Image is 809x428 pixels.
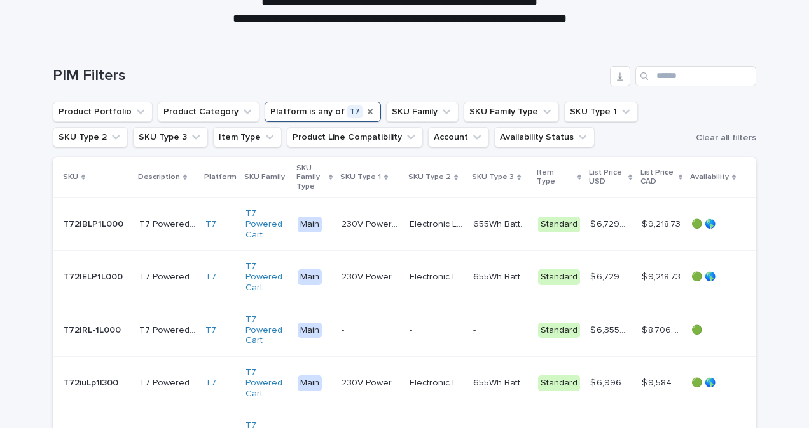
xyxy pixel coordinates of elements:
p: 655Wh Battery [473,375,530,389]
p: SKU [63,170,78,184]
input: Search [635,66,756,86]
div: Main [298,269,322,285]
p: $ 6,355.00 [590,323,633,336]
p: T7 Powered Cart [139,217,198,230]
p: - [410,323,415,336]
p: Electronic Lift [410,217,466,230]
p: Electronic Lift [410,269,466,283]
p: 🟢 🌎 [691,378,736,389]
button: SKU Family [386,102,459,122]
a: T7 Powered Cart [245,367,287,399]
div: Main [298,323,322,338]
p: - [342,323,347,336]
p: List Price CAD [640,166,675,189]
div: Standard [538,323,580,338]
button: Product Category [158,102,259,122]
p: $ 6,996.00 [590,375,633,389]
p: 🟢 🌎 [691,272,736,283]
p: SKU Type 3 [472,170,514,184]
p: 🟢 🌎 [691,219,736,230]
a: T7 Powered Cart [245,314,287,346]
p: $ 6,729.00 [590,269,633,283]
tr: T72iuLp1l300T72iuLp1l300 T7 Powered CartT7 Powered Cart T7 T7 Powered Cart Main230V Power System2... [53,357,757,410]
p: $ 6,729.00 [590,217,633,230]
div: Standard [538,375,580,391]
button: Clear all filters [691,128,756,147]
button: Availability Status [494,127,595,147]
p: $ 9,218.73 [642,269,683,283]
p: - [473,323,478,336]
span: Clear all filters [696,133,756,142]
p: T72IBLP1L000 [63,217,126,230]
button: SKU Family Type [464,102,559,122]
p: SKU Type 1 [340,170,381,184]
p: SKU Type 2 [408,170,451,184]
button: SKU Type 3 [133,127,208,147]
p: Availability [690,170,729,184]
p: 230V Power System [342,375,402,389]
p: Electronic Lift [410,375,466,389]
p: T72IELP1L000 [63,269,125,283]
p: 230V Power System [342,217,402,230]
p: Item Type [537,166,574,189]
div: Standard [538,217,580,232]
p: List Price USD [589,166,625,189]
h1: PIM Filters [53,67,605,85]
p: T72iuLp1l300 [63,375,121,389]
tr: T72IELP1L000T72IELP1L000 T7 Powered CartT7 Powered Cart T7 T7 Powered Cart Main230V Power System2... [53,251,757,304]
button: Product Portfolio [53,102,153,122]
p: 655Wh Battery [473,269,530,283]
p: 655Wh Battery [473,217,530,230]
tr: T72IRL-1L000T72IRL-1L000 T7 Powered CartT7 Powered Cart T7 T7 Powered Cart Main-- -- -- Standard$... [53,304,757,356]
p: Description [138,170,180,184]
div: Main [298,217,322,232]
a: T7 [205,378,216,389]
p: SKU Family [244,170,285,184]
p: $ 8,706.35 [642,323,684,336]
button: Platform [265,102,381,122]
a: T7 [205,219,216,230]
tr: T72IBLP1L000T72IBLP1L000 T7 Powered CartT7 Powered Cart T7 T7 Powered Cart Main230V Power System2... [53,197,757,250]
p: T72IRL-1L000 [63,323,123,336]
p: $ 9,584.52 [642,375,684,389]
p: SKU Family Type [296,161,326,194]
button: Product Line Compatibility [287,127,423,147]
p: Platform [204,170,237,184]
p: 230V Power System [342,269,402,283]
button: SKU Type 1 [564,102,638,122]
a: T7 [205,272,216,283]
a: T7 [205,325,216,336]
p: T7 Powered Cart [139,375,198,389]
div: Standard [538,269,580,285]
p: T7 Powered Cart [139,269,198,283]
a: T7 Powered Cart [245,261,287,293]
p: 🟢 [691,325,736,336]
div: Main [298,375,322,391]
a: T7 Powered Cart [245,208,287,240]
button: SKU Type 2 [53,127,128,147]
button: Item Type [213,127,282,147]
p: T7 Powered Cart [139,323,198,336]
button: Account [428,127,489,147]
p: $ 9,218.73 [642,217,683,230]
